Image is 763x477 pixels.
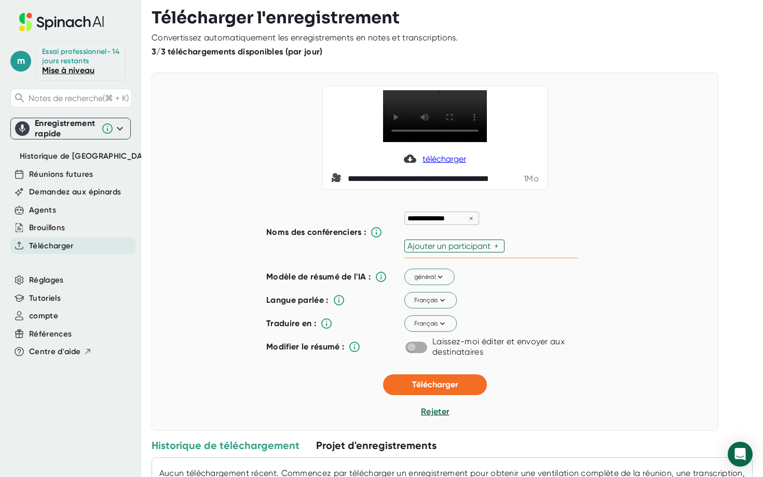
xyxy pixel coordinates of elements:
[29,310,58,322] button: compte
[404,269,455,286] button: général
[29,240,74,252] button: Télécharger
[421,406,449,416] span: Rejeter
[404,292,457,309] button: Français
[42,47,120,65] div: Essai professionnel - 14 jours restants
[20,150,154,162] button: Historique de [GEOGRAPHIC_DATA]
[29,169,93,180] button: Réunions futures
[42,65,94,75] a: Mise à niveau
[331,173,344,185] span: VIDÉO
[467,214,476,223] div: ×
[414,296,447,305] span: Français
[29,274,64,286] button: Réglages
[29,346,92,358] button: Centre d'aide
[29,186,121,198] button: Demandez aux épinards
[152,47,323,57] b: 3/3 téléchargements disponibles (par jour)
[414,319,447,328] span: Français
[29,328,72,340] button: Références
[728,442,753,467] div: Open Intercom Messenger
[29,346,81,358] span: Centre d'aide
[414,272,445,282] span: général
[412,380,458,389] span: Télécharger
[421,405,449,418] button: Rejeter
[29,222,65,234] button: Brouillons
[10,51,31,72] span: m
[432,336,578,357] div: Laissez-moi éditer et envoyer aux destinataires
[29,292,61,304] button: Tutoriels
[404,152,466,165] a: télécharger
[266,318,316,328] b: Traduire en :
[266,295,329,305] b: Langue parlée :
[494,241,501,251] div: +
[15,118,126,139] div: Enregistrement rapide
[407,241,494,251] div: Ajouter un participant
[404,316,457,332] button: Français
[29,204,56,216] button: Agents
[152,439,299,452] div: Historique de téléchargement
[266,227,366,237] b: Noms des conférenciers :
[316,439,437,452] div: Projet d'enregistrements
[266,342,344,352] b: Modifier le résumé :
[152,8,753,27] h3: Télécharger l'enregistrement
[152,33,458,43] div: Convertissez automatiquement les enregistrements en notes et transcriptions.
[524,174,539,184] div: 1 Mo
[35,118,96,139] div: Enregistrement rapide
[383,374,487,395] button: Télécharger
[423,154,466,164] span: télécharger
[29,93,129,103] span: Notes de recherche (⌘ + K)
[266,272,371,282] b: Modèle de résumé de l'IA :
